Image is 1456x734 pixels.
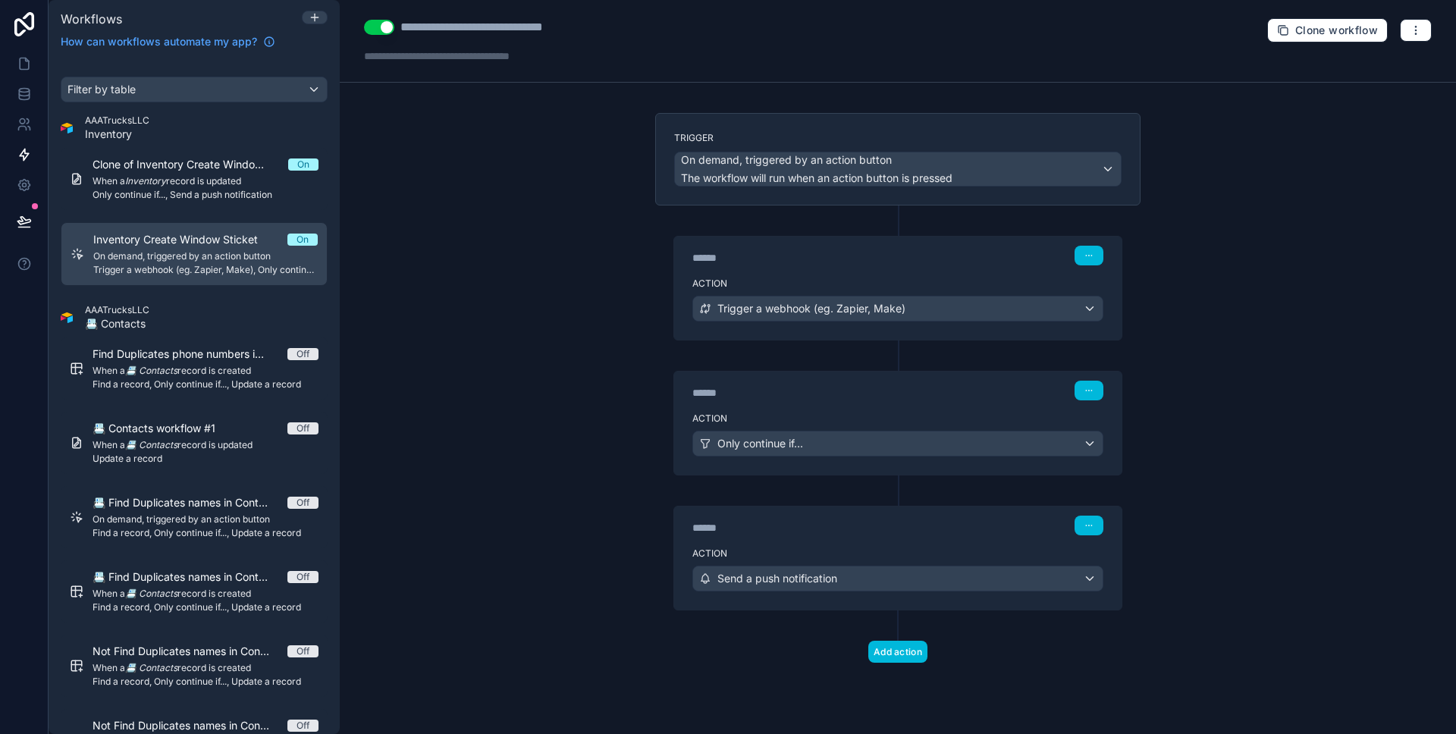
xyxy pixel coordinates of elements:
span: On demand, triggered by an action button [681,152,892,168]
label: Trigger [674,132,1122,144]
span: Send a push notification [717,571,837,586]
button: Send a push notification [692,566,1103,591]
label: Action [692,547,1103,560]
span: Trigger a webhook (eg. Zapier, Make) [717,301,905,316]
label: Action [692,412,1103,425]
span: The workflow will run when an action button is pressed [681,171,952,184]
button: On demand, triggered by an action buttonThe workflow will run when an action button is pressed [674,152,1122,187]
button: Only continue if... [692,431,1103,456]
button: Trigger a webhook (eg. Zapier, Make) [692,296,1103,322]
span: How can workflows automate my app? [61,34,257,49]
label: Action [692,278,1103,290]
span: Clone workflow [1295,24,1378,37]
a: How can workflows automate my app? [55,34,281,49]
span: Workflows [61,11,122,27]
button: Add action [868,641,927,663]
span: Only continue if... [717,436,803,451]
button: Clone workflow [1267,18,1388,42]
